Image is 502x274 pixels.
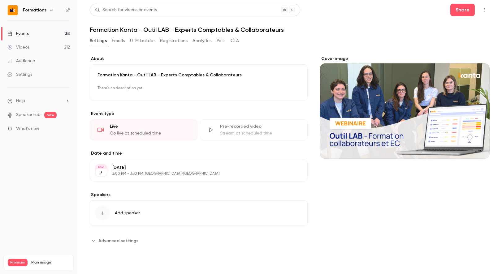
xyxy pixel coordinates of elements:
button: Registrations [160,36,188,46]
button: Analytics [193,36,212,46]
label: Cover image [320,56,490,62]
div: Events [7,31,29,37]
p: [DATE] [112,165,275,171]
section: Cover image [320,56,490,159]
p: 7 [100,169,102,176]
span: Premium [8,259,28,266]
span: new [44,112,57,118]
div: Stream at scheduled time [220,130,300,136]
div: Pre-recorded videoStream at scheduled time [200,119,308,140]
div: OCT [96,165,107,169]
label: About [90,56,308,62]
button: Polls [217,36,226,46]
div: Settings [7,71,32,78]
a: SpeakerHub [16,112,41,118]
label: Speakers [90,192,308,198]
button: Emails [112,36,125,46]
span: What's new [16,126,39,132]
button: UTM builder [130,36,155,46]
div: Pre-recorded video [220,123,300,130]
p: 2:00 PM - 3:30 PM, [GEOGRAPHIC_DATA]/[GEOGRAPHIC_DATA] [112,171,275,176]
p: There's no description yet [97,83,300,93]
p: Event type [90,111,308,117]
div: Search for videos or events [95,7,157,13]
span: Advanced settings [98,238,138,244]
button: Advanced settings [90,236,142,246]
button: Share [450,4,475,16]
span: Help [16,98,25,104]
li: help-dropdown-opener [7,98,70,104]
button: CTA [231,36,239,46]
div: Audience [7,58,35,64]
button: Settings [90,36,107,46]
span: Add speaker [115,210,140,216]
span: Plan usage [31,260,70,265]
label: Date and time [90,150,308,156]
section: Advanced settings [90,236,308,246]
h6: Formations [23,7,46,13]
div: Go live at scheduled time [110,130,190,136]
div: LiveGo live at scheduled time [90,119,197,140]
p: Formation Kanta - Outil LAB - Experts Comptables & Collaborateurs [97,72,300,78]
h1: Formation Kanta - Outil LAB - Experts Comptables & Collaborateurs [90,26,490,33]
div: Live [110,123,190,130]
div: Videos [7,44,29,50]
button: Add speaker [90,200,308,226]
iframe: Noticeable Trigger [63,126,70,132]
img: Formations [8,5,18,15]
